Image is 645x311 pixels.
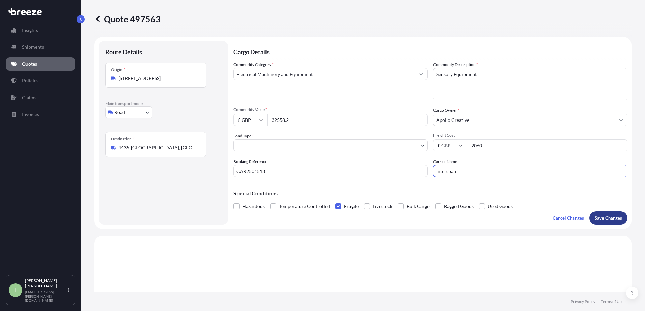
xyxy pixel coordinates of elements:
[22,61,37,67] p: Quotes
[415,68,427,80] button: Show suggestions
[118,75,198,82] input: Origin
[433,114,615,126] input: Full name
[22,44,44,50] p: Shipments
[22,77,38,84] p: Policies
[25,278,67,289] p: [PERSON_NAME] [PERSON_NAME]
[571,299,595,304] a: Privacy Policy
[433,165,627,177] input: Enter name
[6,108,75,121] a: Invoices
[6,40,75,54] a: Shipments
[267,114,428,126] input: Type amount
[433,133,627,138] span: Freight Cost
[233,133,254,139] span: Load Type
[433,107,459,114] label: Cargo Owner
[344,201,359,211] span: Fragile
[488,201,513,211] span: Used Goods
[118,144,198,151] input: Destination
[433,158,457,165] label: Carrier Name
[233,158,267,165] label: Booking Reference
[22,94,36,101] p: Claims
[234,68,415,80] input: Select a commodity type
[233,61,274,68] label: Commodity Category
[14,287,17,293] span: L
[6,24,75,37] a: Insights
[114,109,125,116] span: Road
[615,114,627,126] button: Show suggestions
[601,299,623,304] a: Terms of Use
[105,101,221,106] p: Main transport mode
[595,215,622,221] p: Save Changes
[94,13,161,24] p: Quote 497563
[433,68,627,100] textarea: Sensory Equipment
[22,27,38,34] p: Insights
[553,215,584,221] p: Cancel Changes
[233,139,428,151] button: LTL
[111,67,125,72] div: Origin
[6,91,75,104] a: Claims
[589,211,627,225] button: Save Changes
[233,165,428,177] input: Your internal reference
[233,41,627,61] p: Cargo Details
[433,61,478,68] label: Commodity Description
[242,201,265,211] span: Hazardous
[105,106,152,118] button: Select transport
[467,139,627,151] input: Enter amount
[233,191,627,196] p: Special Conditions
[444,201,474,211] span: Bagged Goods
[25,290,67,302] p: [EMAIL_ADDRESS][PERSON_NAME][DOMAIN_NAME]
[547,211,589,225] button: Cancel Changes
[111,136,135,142] div: Destination
[22,111,39,118] p: Invoices
[406,201,430,211] span: Bulk Cargo
[279,201,330,211] span: Temperature Controlled
[233,107,428,112] span: Commodity Value
[6,57,75,71] a: Quotes
[236,142,244,149] span: LTL
[105,48,142,56] p: Route Details
[373,201,392,211] span: Livestock
[6,74,75,88] a: Policies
